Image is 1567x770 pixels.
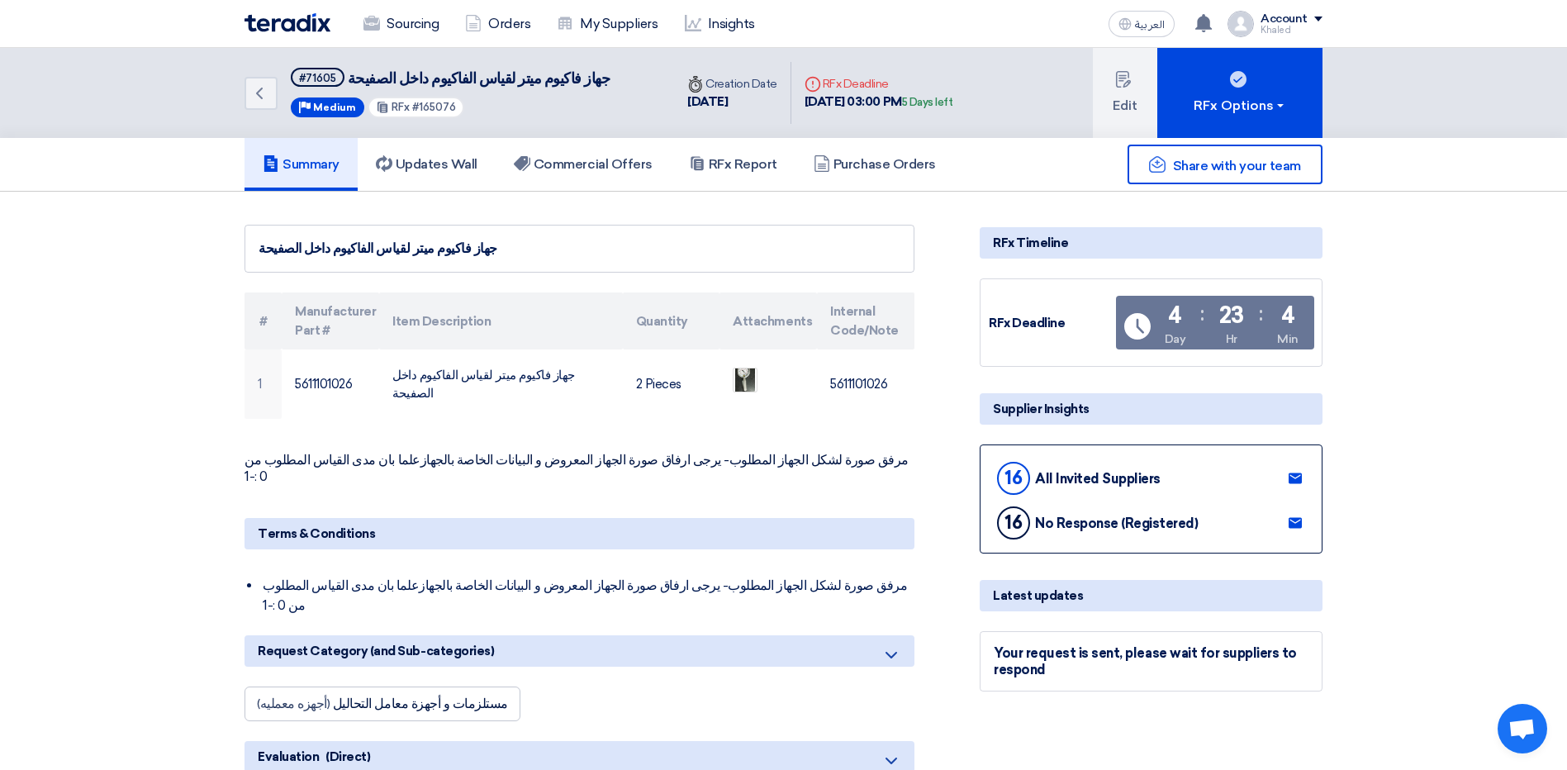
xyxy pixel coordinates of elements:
[623,292,720,349] th: Quantity
[333,696,508,711] span: مستلزمات و أجهزة معامل التحاليل
[259,239,900,259] div: جهاز فاكيوم ميتر لقياس الفاكيوم داخل الصفيحة
[258,525,375,543] span: Terms & Conditions
[452,6,544,42] a: Orders
[1281,304,1295,327] div: 4
[514,156,653,173] h5: Commercial Offers
[623,349,720,419] td: 2 Pieces
[412,101,456,113] span: #165076
[258,748,319,766] span: Evaluation
[1165,330,1186,348] div: Day
[1261,26,1322,35] div: Khaled
[245,452,914,485] p: مرفق صورة لشكل الجهاز المطلوب- يرجى ارفاق صورة الجهاز المعروض و البيانات الخاصة بالجهازعلما بان م...
[263,156,340,173] h5: Summary
[672,6,768,42] a: Insights
[994,645,1308,677] div: Your request is sent, please wait for suppliers to respond
[1157,48,1322,138] button: RFx Options
[348,69,610,88] span: جهاز فاكيوم ميتر لقياس الفاكيوم داخل الصفيحة
[282,292,379,349] th: Manufacturer Part #
[814,156,936,173] h5: Purchase Orders
[805,75,953,93] div: RFx Deadline
[817,292,914,349] th: Internal Code/Note
[258,642,494,660] span: Request Category (and Sub-categories)
[687,93,777,112] div: [DATE]
[1135,19,1165,31] span: العربية
[1093,48,1157,138] button: Edit
[997,462,1030,495] div: 16
[379,292,622,349] th: Item Description
[671,138,795,191] a: RFx Report
[325,748,370,766] span: (Direct)
[245,292,282,349] th: #
[245,349,282,419] td: 1
[734,361,757,400] img: vaccummeter_1759142682168.jpeg
[1168,304,1182,327] div: 4
[392,101,410,113] span: RFx
[1035,516,1198,531] div: No Response (Registered)
[358,138,496,191] a: Updates Wall
[1173,158,1301,173] span: Share with your team
[245,13,330,32] img: Teradix logo
[1200,299,1204,329] div: :
[795,138,954,191] a: Purchase Orders
[245,138,358,191] a: Summary
[1035,471,1161,487] div: All Invited Suppliers
[1194,96,1287,116] div: RFx Options
[980,393,1322,425] div: Supplier Insights
[902,94,953,111] div: 5 Days left
[291,68,610,88] h5: جهاز فاكيوم ميتر لقياس الفاكيوم داخل الصفيحة
[997,506,1030,539] div: 16
[496,138,671,191] a: Commercial Offers
[376,156,477,173] h5: Updates Wall
[299,73,336,83] div: #71605
[1277,330,1299,348] div: Min
[980,580,1322,611] div: Latest updates
[261,569,914,622] li: مرفق صورة لشكل الجهاز المطلوب- يرجى ارفاق صورة الجهاز المعروض و البيانات الخاصة بالجهازعلما بان م...
[1226,330,1237,348] div: Hr
[1219,304,1244,327] div: 23
[989,314,1113,333] div: RFx Deadline
[379,349,622,419] td: جهاز فاكيوم ميتر لقياس الفاكيوم داخل الصفيحة
[257,696,330,711] span: (أجهزه معمليه)
[313,102,356,113] span: Medium
[687,75,777,93] div: Creation Date
[689,156,777,173] h5: RFx Report
[1498,704,1547,753] div: Open chat
[719,292,817,349] th: Attachments
[544,6,671,42] a: My Suppliers
[1109,11,1175,37] button: العربية
[980,227,1322,259] div: RFx Timeline
[1227,11,1254,37] img: profile_test.png
[1259,299,1263,329] div: :
[817,349,914,419] td: 5611101026
[1261,12,1308,26] div: Account
[805,93,953,112] div: [DATE] 03:00 PM
[282,349,379,419] td: 5611101026
[350,6,452,42] a: Sourcing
